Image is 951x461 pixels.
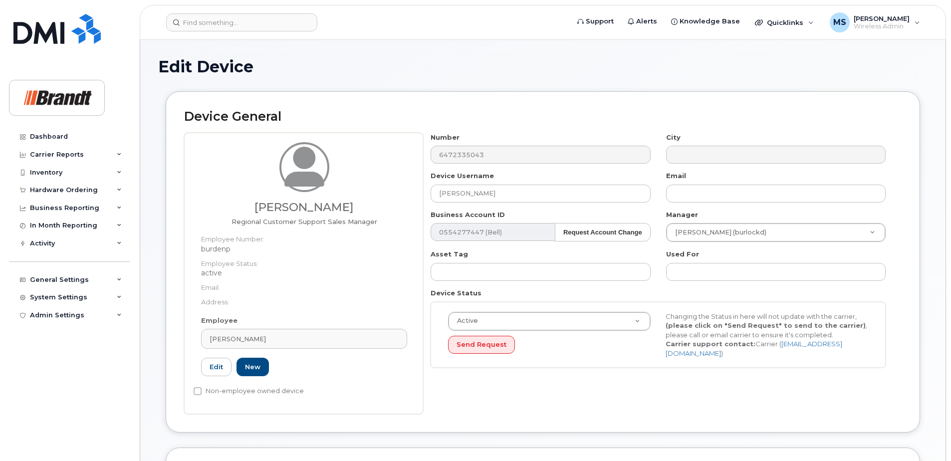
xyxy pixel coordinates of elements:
button: Request Account Change [555,223,651,241]
h2: Device General [184,110,902,124]
a: [PERSON_NAME] [201,329,407,349]
button: Send Request [448,336,515,354]
strong: (please click on "Send Request" to send to the carrier) [666,321,866,329]
h3: [PERSON_NAME] [201,201,407,214]
strong: Request Account Change [563,229,642,236]
h1: Edit Device [158,58,928,75]
strong: Carrier support contact: [666,340,755,348]
a: New [237,358,269,376]
a: Edit [201,358,232,376]
div: Changing the Status in here will not update with the carrier, , please call or email carrier to e... [658,312,876,358]
label: Device Username [431,171,494,181]
label: Business Account ID [431,210,505,220]
dt: Employee Status: [201,254,407,268]
a: [EMAIL_ADDRESS][DOMAIN_NAME] [666,340,842,357]
span: Active [451,316,478,325]
dt: Email: [201,278,407,292]
dt: Employee Number: [201,230,407,244]
label: Manager [666,210,698,220]
label: Employee [201,316,238,325]
dd: burdenp [201,244,407,254]
dd: active [201,268,407,278]
label: Used For [666,249,699,259]
label: Email [666,171,686,181]
label: Non-employee owned device [194,385,304,397]
a: Active [449,312,650,330]
label: City [666,133,681,142]
span: [PERSON_NAME] [210,334,266,344]
dt: Address: [201,292,407,307]
span: [PERSON_NAME] (burlockd) [669,228,766,237]
span: Job title [232,218,377,226]
label: Number [431,133,460,142]
label: Asset Tag [431,249,468,259]
input: Non-employee owned device [194,387,202,395]
label: Device Status [431,288,481,298]
a: [PERSON_NAME] (burlockd) [667,224,885,241]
